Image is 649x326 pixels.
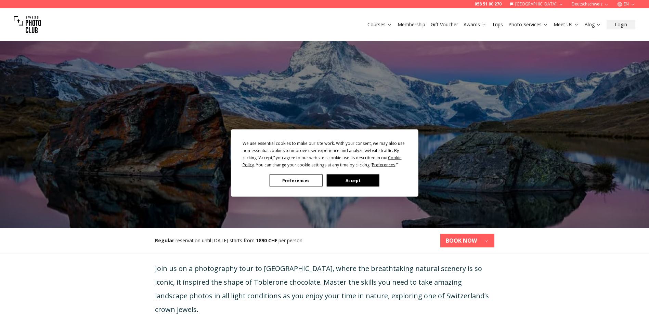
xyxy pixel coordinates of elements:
div: Cookie Consent Prompt [231,130,418,197]
button: Accept [326,175,379,187]
div: We use essential cookies to make our site work. With your consent, we may also use non-essential ... [243,140,407,168]
span: Cookie Policy [243,155,402,168]
span: Preferences [372,162,395,168]
button: Preferences [270,175,322,187]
